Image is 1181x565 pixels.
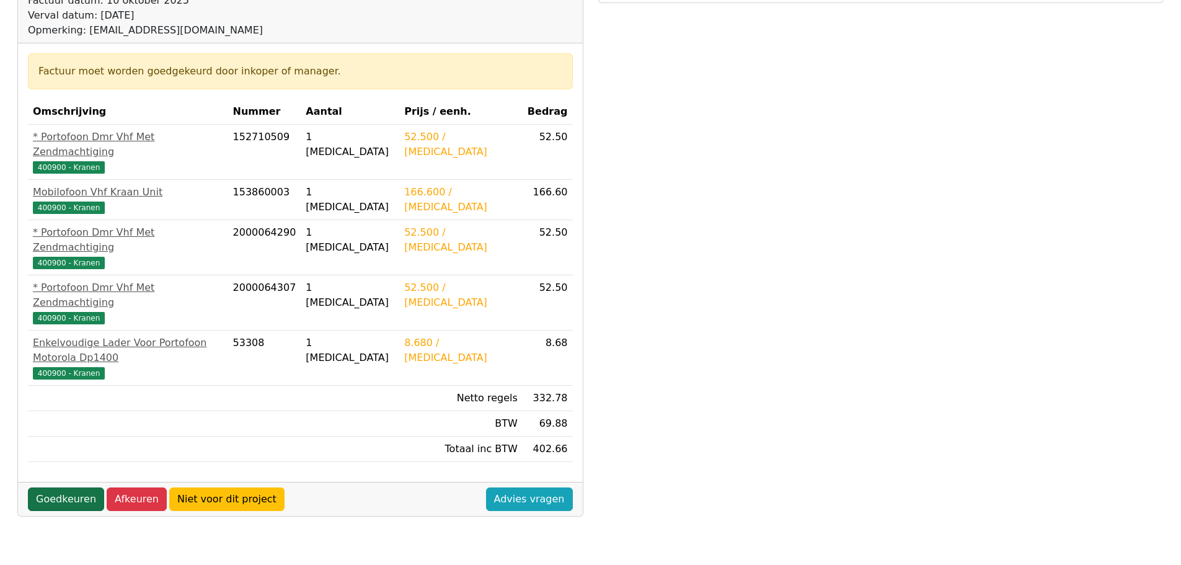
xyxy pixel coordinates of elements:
a: Niet voor dit project [169,487,285,511]
div: 52.500 / [MEDICAL_DATA] [404,280,518,310]
a: * Portofoon Dmr Vhf Met Zendmachtiging400900 - Kranen [33,225,223,270]
div: 52.500 / [MEDICAL_DATA] [404,130,518,159]
div: Enkelvoudige Lader Voor Portofoon Motorola Dp1400 [33,336,223,365]
div: Opmerking: [EMAIL_ADDRESS][DOMAIN_NAME] [28,23,296,38]
td: 152710509 [228,125,301,180]
td: 69.88 [523,411,573,437]
td: Netto regels [399,386,523,411]
span: 400900 - Kranen [33,202,105,214]
td: 8.68 [523,331,573,386]
td: 53308 [228,331,301,386]
td: 2000064290 [228,220,301,275]
td: 402.66 [523,437,573,462]
td: 2000064307 [228,275,301,331]
a: Advies vragen [486,487,573,511]
span: 400900 - Kranen [33,312,105,324]
div: Verval datum: [DATE] [28,8,296,23]
div: * Portofoon Dmr Vhf Met Zendmachtiging [33,280,223,310]
div: 8.680 / [MEDICAL_DATA] [404,336,518,365]
div: Mobilofoon Vhf Kraan Unit [33,185,223,200]
div: Factuur moet worden goedgekeurd door inkoper of manager. [38,64,562,79]
div: 1 [MEDICAL_DATA] [306,130,394,159]
th: Bedrag [523,99,573,125]
div: 1 [MEDICAL_DATA] [306,280,394,310]
a: Afkeuren [107,487,167,511]
span: 400900 - Kranen [33,161,105,174]
span: 400900 - Kranen [33,367,105,380]
td: 52.50 [523,275,573,331]
span: 400900 - Kranen [33,257,105,269]
th: Omschrijving [28,99,228,125]
div: 166.600 / [MEDICAL_DATA] [404,185,518,215]
div: * Portofoon Dmr Vhf Met Zendmachtiging [33,130,223,159]
td: 166.60 [523,180,573,220]
div: 52.500 / [MEDICAL_DATA] [404,225,518,255]
div: 1 [MEDICAL_DATA] [306,336,394,365]
div: * Portofoon Dmr Vhf Met Zendmachtiging [33,225,223,255]
div: 1 [MEDICAL_DATA] [306,185,394,215]
td: 153860003 [228,180,301,220]
a: * Portofoon Dmr Vhf Met Zendmachtiging400900 - Kranen [33,130,223,174]
td: 52.50 [523,220,573,275]
a: * Portofoon Dmr Vhf Met Zendmachtiging400900 - Kranen [33,280,223,325]
td: 52.50 [523,125,573,180]
a: Enkelvoudige Lader Voor Portofoon Motorola Dp1400400900 - Kranen [33,336,223,380]
a: Goedkeuren [28,487,104,511]
th: Prijs / eenh. [399,99,523,125]
td: 332.78 [523,386,573,411]
th: Aantal [301,99,399,125]
td: Totaal inc BTW [399,437,523,462]
a: Mobilofoon Vhf Kraan Unit400900 - Kranen [33,185,223,215]
td: BTW [399,411,523,437]
div: 1 [MEDICAL_DATA] [306,225,394,255]
th: Nummer [228,99,301,125]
